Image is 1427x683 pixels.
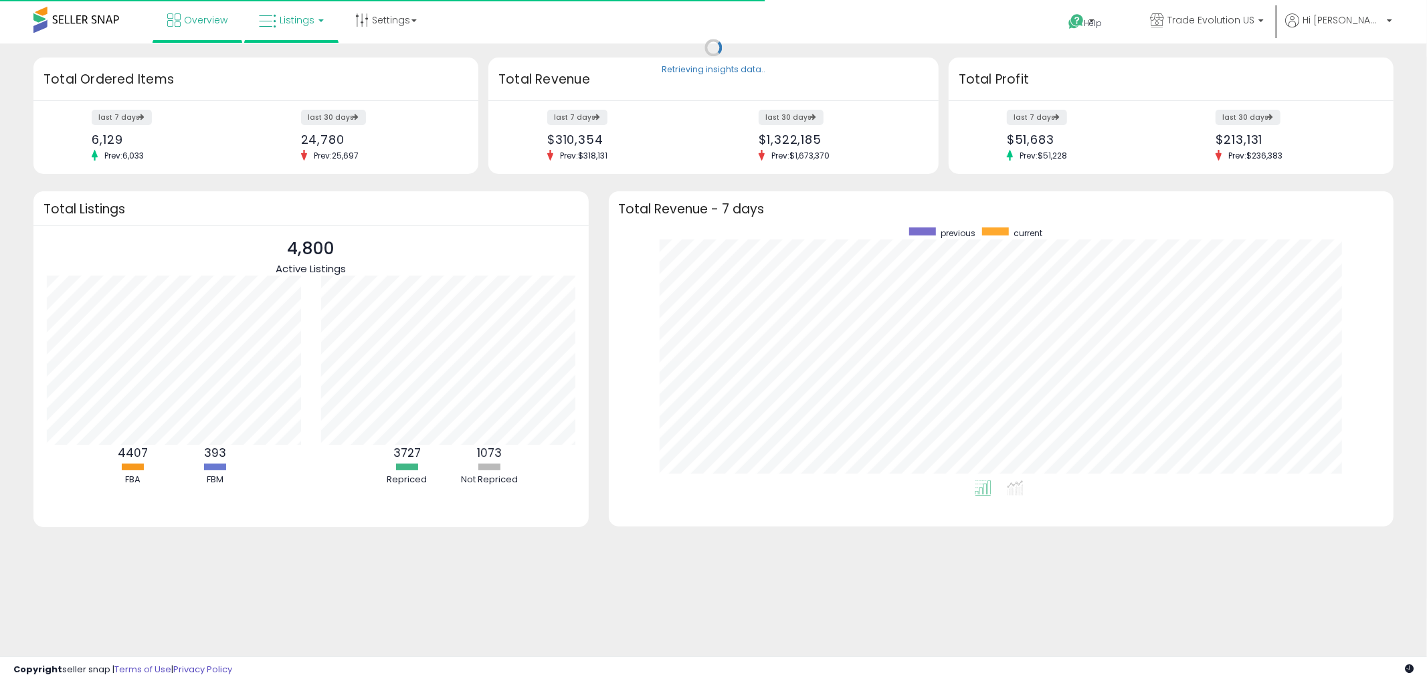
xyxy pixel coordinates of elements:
[118,445,148,461] b: 4407
[1222,150,1289,161] span: Prev: $236,383
[547,132,704,147] div: $310,354
[98,150,151,161] span: Prev: 6,033
[1007,110,1067,125] label: last 7 days
[941,227,975,239] span: previous
[1303,13,1383,27] span: Hi [PERSON_NAME]
[759,132,915,147] div: $1,322,185
[1007,132,1161,147] div: $51,683
[449,474,529,486] div: Not Repriced
[477,445,502,461] b: 1073
[301,132,455,147] div: 24,780
[276,236,346,262] p: 4,800
[280,13,314,27] span: Listings
[1013,150,1074,161] span: Prev: $51,228
[393,445,421,461] b: 3727
[175,474,255,486] div: FBM
[759,110,824,125] label: last 30 days
[1014,227,1042,239] span: current
[92,474,173,486] div: FBA
[43,70,468,89] h3: Total Ordered Items
[553,150,614,161] span: Prev: $318,131
[547,110,607,125] label: last 7 days
[959,70,1384,89] h3: Total Profit
[1216,110,1280,125] label: last 30 days
[498,70,929,89] h3: Total Revenue
[307,150,365,161] span: Prev: 25,697
[301,110,366,125] label: last 30 days
[1058,3,1129,43] a: Help
[1216,132,1369,147] div: $213,131
[1285,13,1392,43] a: Hi [PERSON_NAME]
[1084,17,1103,29] span: Help
[92,110,152,125] label: last 7 days
[204,445,226,461] b: 393
[367,474,447,486] div: Repriced
[43,204,579,214] h3: Total Listings
[92,132,246,147] div: 6,129
[662,64,765,76] div: Retrieving insights data..
[619,204,1384,214] h3: Total Revenue - 7 days
[276,262,346,276] span: Active Listings
[1068,13,1084,30] i: Get Help
[184,13,227,27] span: Overview
[1167,13,1254,27] span: Trade Evolution US
[765,150,836,161] span: Prev: $1,673,370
